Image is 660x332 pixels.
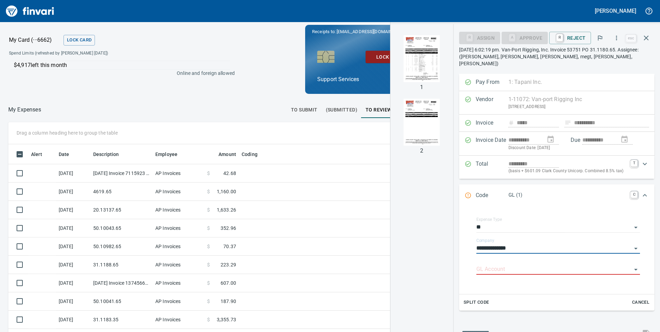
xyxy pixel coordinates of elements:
[593,6,638,16] button: [PERSON_NAME]
[153,274,204,292] td: AP Invoices
[155,150,186,158] span: Employee
[59,150,78,158] span: Date
[207,280,210,286] span: $
[207,188,210,195] span: $
[217,206,236,213] span: 1,633.26
[420,147,423,155] p: 2
[8,106,41,114] nav: breadcrumb
[207,298,210,305] span: $
[398,35,445,82] img: Page 1
[31,150,42,158] span: Alert
[221,225,236,232] span: 352.96
[153,237,204,256] td: AP Invoices
[90,292,153,311] td: 50.10041.65
[508,191,627,199] p: GL (1)
[464,299,489,306] span: Split Code
[56,274,90,292] td: [DATE]
[631,299,650,306] span: Cancel
[9,36,61,44] p: My Card (···6662)
[153,164,204,183] td: AP Invoices
[624,30,654,46] span: Close invoice
[631,244,641,253] button: Open
[14,61,230,69] p: $4,917 left this month
[217,316,236,323] span: 3,355.73
[210,150,236,158] span: Amount
[153,311,204,329] td: AP Invoices
[153,201,204,219] td: AP Invoices
[90,201,153,219] td: 20.13137.65
[93,150,128,158] span: Description
[3,70,235,77] p: Online and foreign allowed
[153,183,204,201] td: AP Invoices
[56,219,90,237] td: [DATE]
[556,34,563,41] a: R
[31,150,51,158] span: Alert
[459,35,500,40] div: Assign
[242,150,258,158] span: Coding
[155,150,177,158] span: Employee
[502,35,548,40] div: GL Account required
[207,243,210,250] span: $
[592,30,608,46] button: Flag
[153,219,204,237] td: AP Invoices
[242,150,266,158] span: Coding
[631,160,638,167] a: T
[4,3,56,19] img: Finvari
[459,156,654,179] div: Expand
[59,150,69,158] span: Date
[630,297,652,308] button: Cancel
[631,265,641,274] button: Open
[476,160,508,175] p: Total
[476,217,502,222] label: Expense Type
[459,207,654,311] div: Expand
[90,274,153,292] td: [DATE] Invoice 13745663-001 from Sunstate Equipment Co (1-30297)
[398,99,445,146] img: Page 2
[56,311,90,329] td: [DATE]
[56,237,90,256] td: [DATE]
[90,237,153,256] td: 50.10982.65
[90,256,153,274] td: 31.1188.65
[90,219,153,237] td: 50.10043.65
[336,28,408,35] span: [EMAIL_ADDRESS][DOMAIN_NAME]
[56,164,90,183] td: [DATE]
[312,28,419,35] p: Receipts to:
[56,183,90,201] td: [DATE]
[631,223,641,232] button: Open
[462,297,491,308] button: Split Code
[609,30,624,46] button: More
[17,129,118,136] p: Drag a column heading here to group the table
[459,46,654,67] p: [DATE] 6:02:19 pm. Van-Port Rigging, Inc. Invoice 53751 PO 31.1180.65. Assignee: ([PERSON_NAME], ...
[93,150,119,158] span: Description
[56,201,90,219] td: [DATE]
[207,316,210,323] span: $
[64,35,95,46] button: Lock Card
[366,106,392,114] span: To Review
[90,164,153,183] td: [DATE] Invoice 7115923 from Ritz Safety LLC (1-23857)
[90,183,153,201] td: 4619.65
[555,32,585,44] span: Reject
[326,106,357,114] span: (Submitted)
[476,191,508,200] p: Code
[595,7,636,14] h5: [PERSON_NAME]
[153,292,204,311] td: AP Invoices
[371,53,408,61] span: Lock Card
[631,191,638,198] a: C
[626,35,636,42] a: esc
[56,256,90,274] td: [DATE]
[223,243,236,250] span: 70.37
[207,261,210,268] span: $
[9,50,171,57] span: Spend Limits (refreshed by [PERSON_NAME] [DATE])
[207,170,210,177] span: $
[366,51,414,64] button: Lock Card
[459,184,654,207] div: Expand
[221,261,236,268] span: 223.29
[549,32,591,44] button: RReject
[291,106,318,114] span: To Submit
[207,225,210,232] span: $
[153,256,204,274] td: AP Invoices
[8,106,41,114] p: My Expenses
[56,292,90,311] td: [DATE]
[317,75,414,84] p: Support Services
[207,206,210,213] span: $
[221,280,236,286] span: 607.00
